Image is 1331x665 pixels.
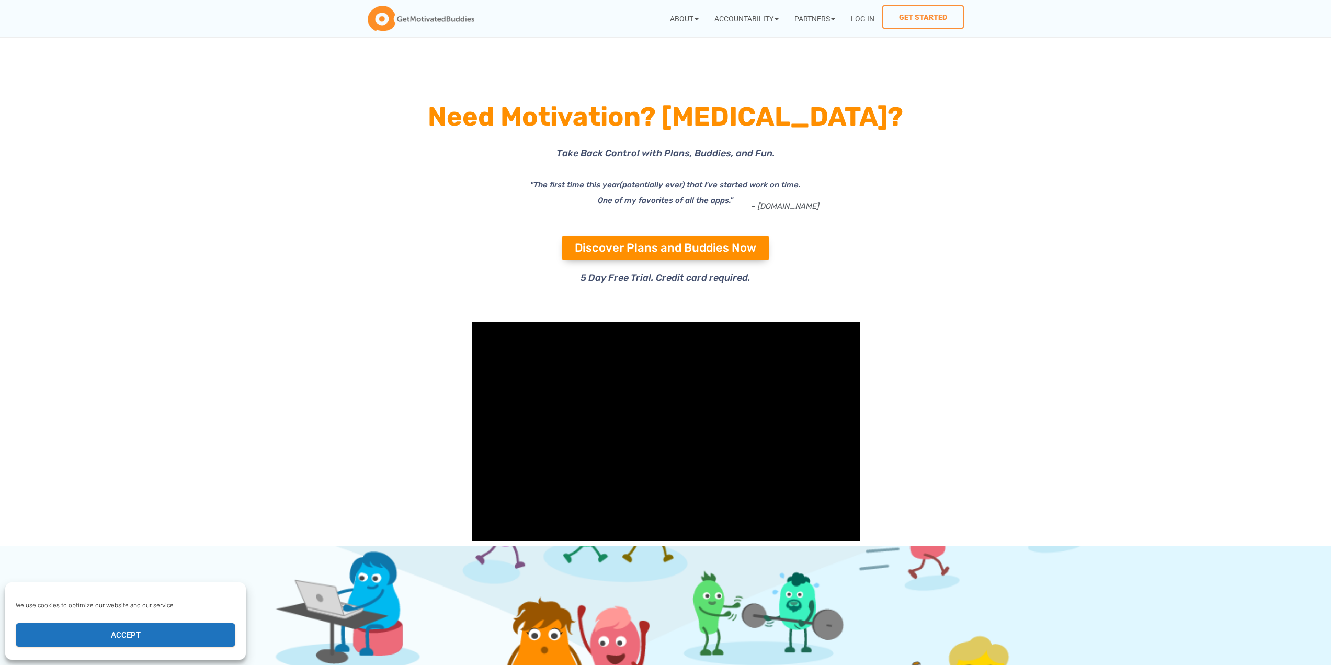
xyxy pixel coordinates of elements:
span: Take Back Control with Plans, Buddies, and Fun. [556,148,775,159]
a: Log In [843,5,882,32]
img: GetMotivatedBuddies [368,6,474,32]
button: Accept [16,623,235,647]
iframe: GetMotivatedBuddies User Testimonials [472,322,860,540]
h1: Need Motivation? [MEDICAL_DATA]? [383,98,948,136]
span: Discover Plans and Buddies Now [575,242,756,254]
span: 5 Day Free Trial. Credit card required. [581,272,750,284]
a: Accountability [707,5,787,32]
a: About [662,5,707,32]
a: Partners [787,5,843,32]
i: (potentially ever) that I've started work on time. One of my favorites of all the apps." [598,180,801,205]
a: Discover Plans and Buddies Now [562,236,769,260]
i: "The first time this year [530,180,620,189]
a: – [DOMAIN_NAME] [751,201,820,211]
a: Get Started [882,5,964,29]
div: We use cookies to optimize our website and our service. [16,601,234,610]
